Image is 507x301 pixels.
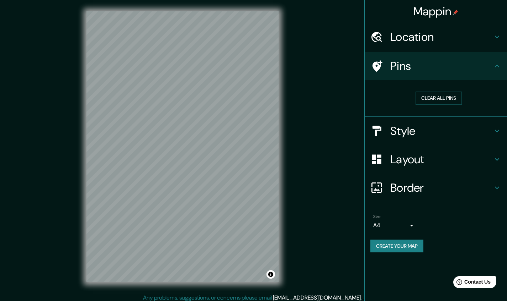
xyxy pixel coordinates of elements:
[390,59,493,73] h4: Pins
[373,220,416,231] div: A4
[416,92,462,105] button: Clear all pins
[390,152,493,166] h4: Layout
[365,52,507,80] div: Pins
[365,117,507,145] div: Style
[413,4,459,18] h4: Mappin
[365,23,507,51] div: Location
[390,124,493,138] h4: Style
[390,181,493,195] h4: Border
[373,213,381,219] label: Size
[453,10,458,15] img: pin-icon.png
[266,270,275,279] button: Toggle attribution
[86,11,279,282] canvas: Map
[365,145,507,174] div: Layout
[370,240,423,253] button: Create your map
[365,174,507,202] div: Border
[444,273,499,293] iframe: Help widget launcher
[390,30,493,44] h4: Location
